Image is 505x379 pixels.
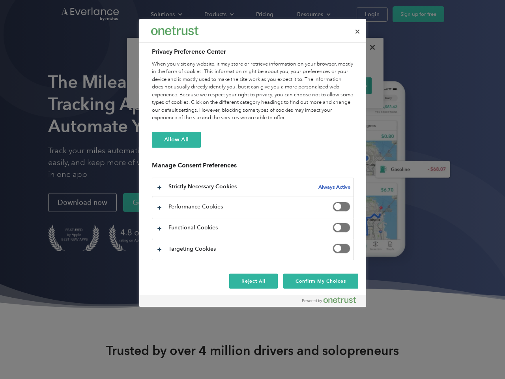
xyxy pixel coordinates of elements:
[349,23,366,40] button: Close
[229,274,278,289] button: Reject All
[283,274,358,289] button: Confirm My Choices
[152,132,201,148] button: Allow All
[152,47,354,56] h2: Privacy Preference Center
[152,161,354,174] h3: Manage Consent Preferences
[151,23,198,39] div: Everlance
[302,297,356,303] img: Powered by OneTrust Opens in a new Tab
[151,26,198,35] img: Everlance
[139,19,366,307] div: Preference center
[152,60,354,122] div: When you visit any website, it may store or retrieve information on your browser, mostly in the f...
[302,297,362,307] a: Powered by OneTrust Opens in a new Tab
[139,19,366,307] div: Privacy Preference Center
